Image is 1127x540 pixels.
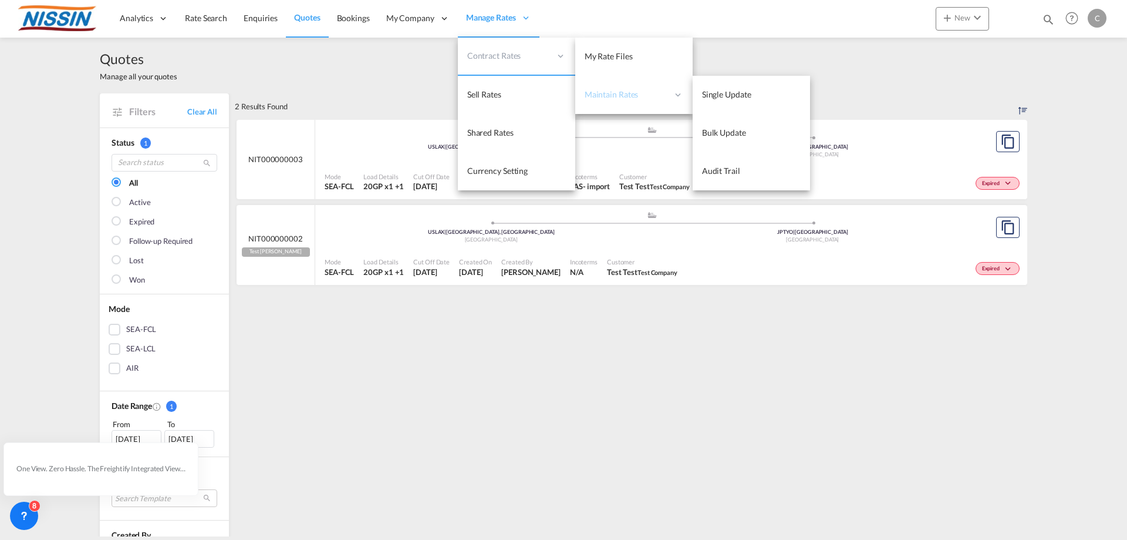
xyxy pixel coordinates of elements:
md-icon: icon-chevron-down [1003,266,1017,273]
span: Status [112,137,134,147]
span: USLAX [GEOGRAPHIC_DATA], [GEOGRAPHIC_DATA] [428,143,555,150]
span: Created By [501,257,561,266]
div: 2 Results Found [235,93,288,119]
span: JPTYO [GEOGRAPHIC_DATA] [777,143,848,150]
span: Quotes [294,12,320,22]
span: SEA-FCL [325,181,354,192]
span: Manage Rates [466,12,516,24]
span: New [940,13,984,22]
a: Single Update [693,76,810,114]
span: Bookings [337,13,370,23]
span: Currency Setting [467,166,528,176]
div: NIT000000002 Test [PERSON_NAME] assets/icons/custom/ship-fill.svgassets/icons/custom/roll-o-plane... [237,205,1027,285]
div: NIT000000003 assets/icons/custom/ship-fill.svgassets/icons/custom/roll-o-plane.svgOriginLos Angel... [237,120,1027,200]
span: Analytics [120,12,153,24]
md-checkbox: SEA-LCL [109,343,220,355]
span: Created On [459,257,492,266]
div: Won [129,274,145,286]
div: To [166,418,218,430]
span: Load Details [363,257,404,266]
span: 9 Sep 2025 [459,267,492,277]
md-icon: assets/icons/custom/ship-fill.svg [645,127,659,133]
span: 20GP x 1 , 40GP x 1 [363,181,404,192]
md-icon: icon-magnify [203,159,211,167]
a: Bulk Update [693,114,810,152]
span: Help [1062,8,1082,28]
button: Copy Quote [996,131,1020,152]
div: - import [583,181,610,192]
md-icon: icon-chevron-down [1003,180,1017,187]
a: Audit Trail [693,152,810,190]
span: Cut Off Date [413,172,450,181]
span: Mode [325,257,354,266]
div: Maintain Rates [575,76,693,114]
span: | [444,143,446,150]
span: JPTYO [GEOGRAPHIC_DATA] [777,229,848,235]
span: Filters [129,105,187,118]
span: My Company [386,12,434,24]
span: Shared Rates [467,128,514,137]
md-checkbox: SEA-FCL [109,324,220,336]
span: NIT000000002 [248,233,303,244]
div: AIR [126,363,139,374]
span: Customer [619,172,690,181]
span: Date Range [112,401,152,411]
md-icon: icon-chevron-down [970,11,984,25]
span: Incoterms [570,257,598,266]
span: Bulk Update [702,128,746,137]
div: FAS [570,181,583,192]
span: From To [DATE][DATE] [112,418,217,448]
div: icon-magnify [1042,13,1055,31]
a: Sell Rates [458,76,575,114]
div: N/A [570,267,583,277]
button: Copy Quote [996,217,1020,238]
span: 12 Sep 2025 [413,181,450,192]
span: My Rate Files [585,51,633,61]
span: Expired [982,265,1003,273]
md-icon: icon-plus 400-fg [940,11,954,25]
a: My Rate Files [575,38,693,76]
span: Enquiries [244,13,278,23]
span: | [444,229,446,235]
span: Sell Rates [467,89,501,99]
div: C [1088,9,1106,28]
div: Status 1 [112,137,217,149]
span: Load Details [363,172,404,181]
span: | [793,229,795,235]
div: SEA-LCL [126,343,156,355]
md-icon: assets/icons/custom/copyQuote.svg [1001,220,1015,234]
span: [GEOGRAPHIC_DATA] [786,151,839,157]
span: 1 [166,401,177,412]
div: All [129,177,138,189]
span: SEA-FCL [325,267,354,277]
span: Expired [982,180,1003,188]
span: Rate Search [185,13,227,23]
div: Follow-up Required [129,236,193,247]
span: Customer [607,257,677,266]
span: Test Test Test Company [607,267,677,277]
md-icon: icon-magnify [1042,13,1055,26]
span: USLAX [GEOGRAPHIC_DATA], [GEOGRAPHIC_DATA] [428,229,555,235]
span: Quotes [100,49,177,68]
div: Sort by: Created On [1018,93,1027,119]
md-icon: assets/icons/custom/copyQuote.svg [1001,135,1015,149]
div: Expired [129,216,154,228]
span: Cut Off Date [413,257,450,266]
span: Contract Rates [467,50,551,62]
md-checkbox: AIR [109,363,220,374]
div: Change Status Here [976,262,1020,275]
div: SEA-FCL [126,324,156,336]
span: Mode [109,304,130,314]
span: Mode [325,172,354,181]
input: Search status [112,154,217,172]
span: [GEOGRAPHIC_DATA] [786,236,839,243]
div: Change Status Here [976,177,1020,190]
span: Single Update [702,89,751,99]
span: Test Company [637,269,677,276]
span: 1 [140,137,151,149]
a: Shared Rates [458,114,575,152]
span: Created By [112,530,151,540]
span: Test Company [650,183,690,190]
md-icon: assets/icons/custom/ship-fill.svg [645,212,659,218]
